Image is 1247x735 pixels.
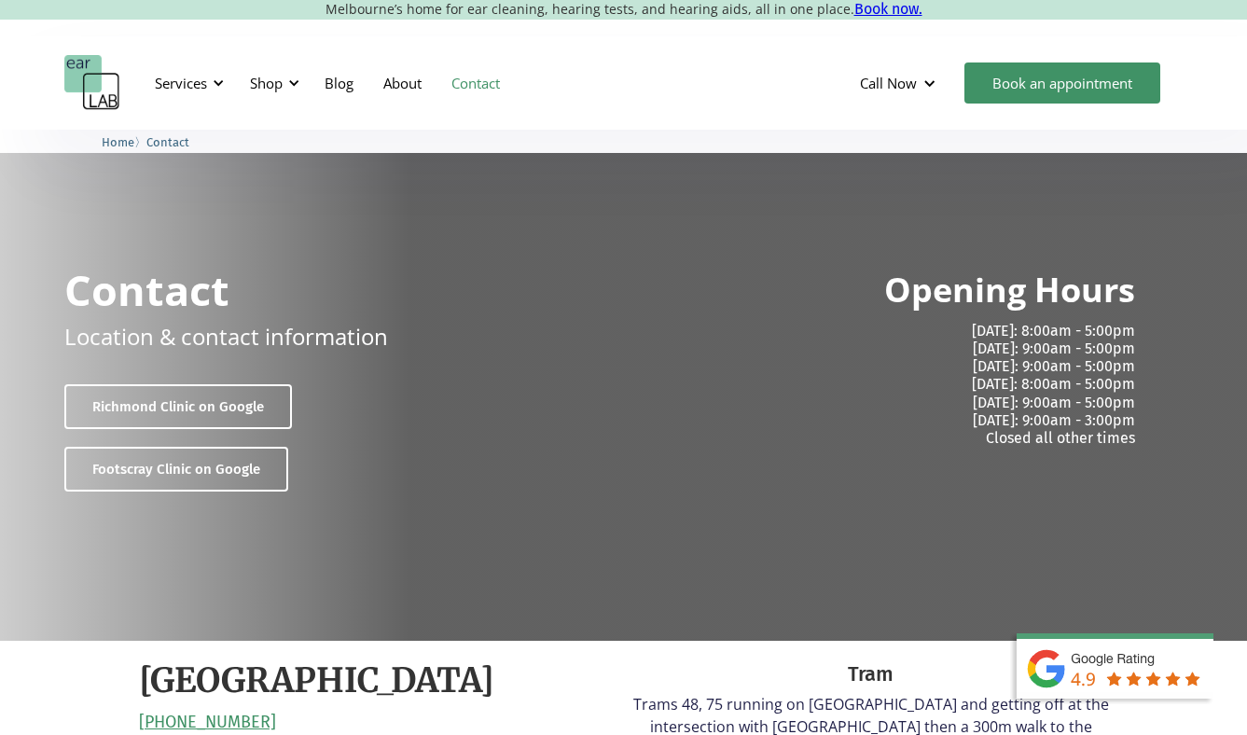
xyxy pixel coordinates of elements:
a: [PHONE_NUMBER] [139,713,276,733]
h2: [GEOGRAPHIC_DATA] [139,659,494,703]
a: Blog [310,56,368,110]
span: Home [102,135,134,149]
h1: Contact [64,269,229,311]
div: Tram [633,659,1109,689]
p: [DATE]: 8:00am - 5:00pm [DATE]: 9:00am - 5:00pm [DATE]: 9:00am - 5:00pm [DATE]: 8:00am - 5:00pm [... [639,322,1135,447]
div: Services [155,74,207,92]
div: Shop [250,74,283,92]
a: home [64,55,120,111]
a: Contact [146,132,189,150]
a: Contact [436,56,515,110]
a: Home [102,132,134,150]
p: Location & contact information [64,320,388,353]
h2: Opening Hours [884,269,1135,312]
li: 〉 [102,132,146,152]
div: Services [144,55,229,111]
div: Call Now [845,55,955,111]
a: Richmond Clinic on Google [64,384,292,429]
span: Contact [146,135,189,149]
a: Book an appointment [964,62,1160,104]
a: About [368,56,436,110]
a: Footscray Clinic on Google [64,447,288,492]
div: Call Now [860,74,917,92]
div: Shop [239,55,305,111]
